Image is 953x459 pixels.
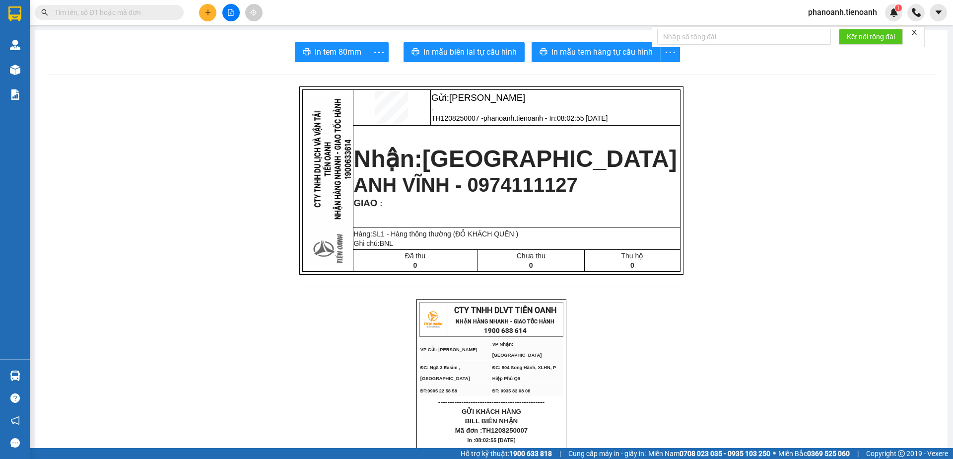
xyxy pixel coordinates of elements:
[454,306,556,315] span: CTY TNHH DLVT TIẾN OANH
[10,40,20,50] img: warehouse-icon
[369,46,388,59] span: more
[509,450,552,458] strong: 1900 633 818
[199,4,216,21] button: plus
[465,417,518,425] span: BILL BIÊN NHẬN
[484,327,527,334] strong: 1900 633 614
[405,252,425,260] span: Đã thu
[10,371,20,381] img: warehouse-icon
[630,261,634,269] span: 0
[420,365,470,381] span: ĐC: Ngã 3 Easim ,[GEOGRAPHIC_DATA]
[461,448,552,459] span: Hỗ trợ kỹ thuật:
[377,200,382,208] span: :
[404,42,525,62] button: printerIn mẫu biên lai tự cấu hình
[55,7,172,18] input: Tìm tên, số ĐT hoặc mã đơn
[380,239,393,247] span: BNL
[315,46,361,58] span: In tem 80mm
[420,388,457,393] span: ĐT:0905 22 58 58
[517,252,545,260] span: Chưa thu
[912,8,921,17] img: phone-icon
[423,46,517,58] span: In mẫu biên lai tự cấu hình
[889,8,898,17] img: icon-new-feature
[492,388,531,393] span: ĐT: 0935 82 08 08
[661,46,680,59] span: more
[492,342,542,358] span: VP Nhận: [GEOGRAPHIC_DATA]
[222,4,240,21] button: file-add
[551,46,653,58] span: In mẫu tem hàng tự cấu hình
[431,105,434,113] span: -
[381,230,518,238] span: 1 - Hàng thông thường (ĐỒ KHÁCH QUÊN )
[468,437,516,443] span: In :
[559,448,561,459] span: |
[540,48,547,57] span: printer
[847,31,895,42] span: Kết nối tổng đài
[930,4,947,21] button: caret-down
[10,416,20,425] span: notification
[354,198,378,208] span: GIAO
[482,427,528,434] span: TH1208250007
[10,393,20,403] span: question-circle
[660,42,680,62] button: more
[420,347,477,352] span: VP Gửi: [PERSON_NAME]
[438,398,545,406] span: ----------------------------------------------
[462,408,521,415] span: GỬI KHÁCH HÀNG
[839,29,903,45] button: Kết nối tổng đài
[648,448,770,459] span: Miền Nam
[483,114,608,122] span: phanoanh.tienoanh - In:
[680,450,770,458] strong: 0708 023 035 - 0935 103 250
[227,9,234,16] span: file-add
[413,261,417,269] span: 0
[204,9,211,16] span: plus
[369,42,389,62] button: more
[295,42,369,62] button: printerIn tem 80mm
[455,427,528,434] span: Mã đơn :
[778,448,850,459] span: Miền Bắc
[250,9,257,16] span: aim
[557,114,608,122] span: 08:02:55 [DATE]
[896,4,900,11] span: 1
[245,4,263,21] button: aim
[354,239,393,247] span: Ghi chú:
[492,365,556,381] span: ĐC: 804 Song Hành, XLHN, P Hiệp Phú Q9
[529,261,533,269] span: 0
[895,4,902,11] sup: 1
[420,307,445,332] img: logo
[807,450,850,458] strong: 0369 525 060
[911,29,918,36] span: close
[354,230,519,238] span: Hàng:SL
[934,8,943,17] span: caret-down
[431,114,608,122] span: TH1208250007 -
[422,146,677,172] span: [GEOGRAPHIC_DATA]
[10,438,20,448] span: message
[10,65,20,75] img: warehouse-icon
[456,318,554,325] strong: NHẬN HÀNG NHANH - GIAO TỐC HÀNH
[657,29,831,45] input: Nhập số tổng đài
[303,48,311,57] span: printer
[10,89,20,100] img: solution-icon
[411,48,419,57] span: printer
[354,146,677,172] strong: Nhận:
[532,42,661,62] button: printerIn mẫu tem hàng tự cấu hình
[857,448,859,459] span: |
[41,9,48,16] span: search
[354,174,578,196] span: ANH VĨNH - 0974111127
[431,92,525,103] span: Gửi:
[773,452,776,456] span: ⚪️
[800,6,885,18] span: phanoanh.tienoanh
[621,252,643,260] span: Thu hộ
[476,437,516,443] span: 08:02:55 [DATE]
[8,6,21,21] img: logo-vxr
[449,92,525,103] span: [PERSON_NAME]
[898,450,905,457] span: copyright
[568,448,646,459] span: Cung cấp máy in - giấy in:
